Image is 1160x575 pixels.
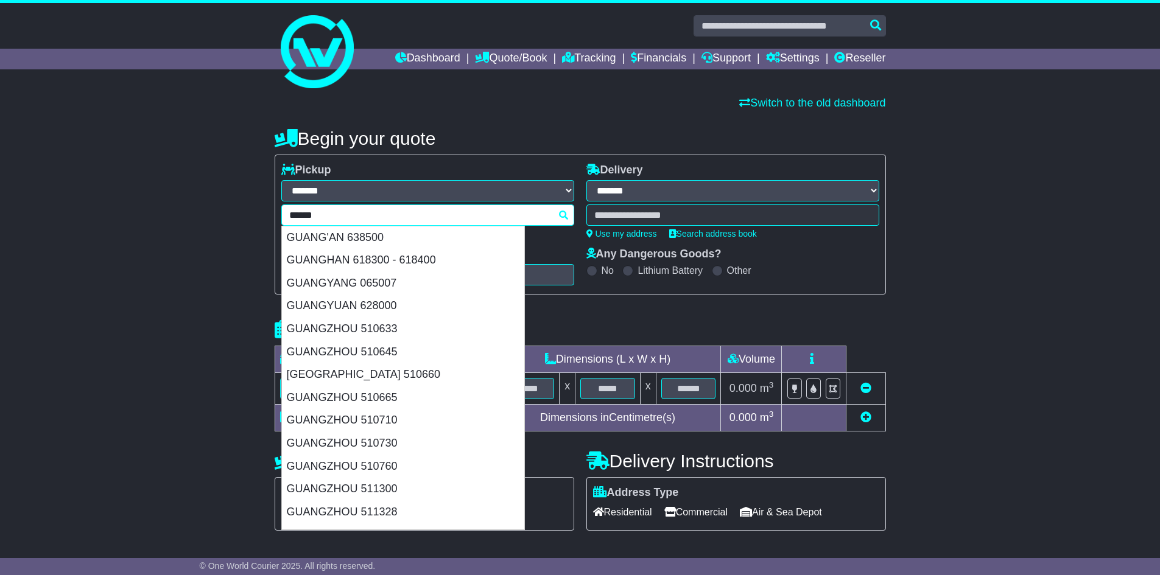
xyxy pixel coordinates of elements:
div: GUANGZHOU 511300 [282,478,524,501]
div: GUANGZHOU 510730 [282,432,524,455]
div: GUANGZHOU 510665 [282,386,524,409]
a: Use my address [586,229,657,239]
label: Other [727,265,751,276]
span: 0.000 [729,382,757,394]
sup: 3 [769,409,774,419]
a: Search address book [669,229,757,239]
span: 0.000 [729,411,757,423]
div: GUANGZHOU 510710 [282,409,524,432]
td: Volume [721,346,782,373]
a: Reseller [834,49,885,69]
span: Residential [593,503,652,521]
a: Add new item [860,411,871,423]
label: Lithium Battery [638,265,703,276]
span: © One World Courier 2025. All rights reserved. [200,561,376,571]
a: Quote/Book [475,49,547,69]
label: Delivery [586,164,643,177]
typeahead: Please provide city [281,204,574,226]
div: GUANGYANG 065007 [282,272,524,295]
h4: Package details | [275,319,427,340]
span: Commercial [664,503,728,521]
td: Dimensions in Centimetre(s) [494,405,721,431]
label: Address Type [593,486,679,500]
h4: Pickup Instructions [275,451,574,471]
h4: Begin your quote [275,128,886,148]
div: GUANGZHOU 511335 [282,523,524,546]
span: m [760,411,774,423]
a: Financials [631,49,686,69]
div: GUANGZHOU 511328 [282,501,524,524]
td: Dimensions (L x W x H) [494,346,721,373]
div: GUANGZHOU 510633 [282,318,524,341]
div: GUANGHAN 618300 - 618400 [282,249,524,272]
a: Dashboard [395,49,460,69]
a: Switch to the old dashboard [739,97,885,109]
div: GUANGZHOU 510760 [282,455,524,478]
div: GUANG'AN 638500 [282,226,524,249]
div: [GEOGRAPHIC_DATA] 510660 [282,363,524,386]
label: Pickup [281,164,331,177]
a: Settings [766,49,820,69]
div: GUANGYUAN 628000 [282,294,524,318]
h4: Delivery Instructions [586,451,886,471]
div: GUANGZHOU 510645 [282,341,524,364]
td: x [640,373,656,405]
td: Type [275,346,376,373]
a: Remove this item [860,382,871,394]
a: Support [701,49,751,69]
td: x [560,373,575,405]
sup: 3 [769,380,774,389]
a: Tracking [562,49,616,69]
td: Total [275,405,376,431]
label: Any Dangerous Goods? [586,248,722,261]
span: m [760,382,774,394]
span: Air & Sea Depot [740,503,822,521]
label: No [602,265,614,276]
